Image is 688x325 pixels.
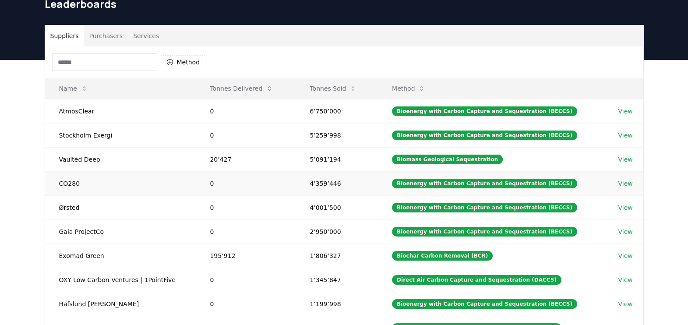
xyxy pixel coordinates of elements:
[392,203,577,212] div: Bioenergy with Carbon Capture and Sequestration (BECCS)
[296,268,378,292] td: 1’345’847
[392,275,561,285] div: Direct Air Carbon Capture and Sequestration (DACCS)
[196,219,296,244] td: 0
[45,195,196,219] td: Ørsted
[618,155,632,164] a: View
[392,131,577,140] div: Bioenergy with Carbon Capture and Sequestration (BECCS)
[45,123,196,147] td: Stockholm Exergi
[385,80,433,97] button: Method
[296,123,378,147] td: 5’259’998
[196,195,296,219] td: 0
[303,80,363,97] button: Tonnes Sold
[196,99,296,123] td: 0
[296,195,378,219] td: 4’001’500
[45,219,196,244] td: Gaia ProjectCo
[618,203,632,212] a: View
[84,25,128,46] button: Purchasers
[45,244,196,268] td: Exomad Green
[45,147,196,171] td: Vaulted Deep
[196,268,296,292] td: 0
[392,299,577,309] div: Bioenergy with Carbon Capture and Sequestration (BECCS)
[618,300,632,308] a: View
[618,251,632,260] a: View
[196,292,296,316] td: 0
[45,292,196,316] td: Hafslund [PERSON_NAME]
[392,179,577,188] div: Bioenergy with Carbon Capture and Sequestration (BECCS)
[296,99,378,123] td: 6’750’000
[128,25,164,46] button: Services
[45,171,196,195] td: CO280
[618,227,632,236] a: View
[618,276,632,284] a: View
[296,292,378,316] td: 1’199’998
[618,179,632,188] a: View
[45,25,84,46] button: Suppliers
[45,268,196,292] td: OXY Low Carbon Ventures | 1PointFive
[296,244,378,268] td: 1’806’327
[296,219,378,244] td: 2’950’000
[203,80,280,97] button: Tonnes Delivered
[392,227,577,237] div: Bioenergy with Carbon Capture and Sequestration (BECCS)
[45,99,196,123] td: AtmosClear
[196,123,296,147] td: 0
[296,171,378,195] td: 4’359’446
[196,171,296,195] td: 0
[392,251,493,261] div: Biochar Carbon Removal (BCR)
[161,55,206,69] button: Method
[196,147,296,171] td: 20’427
[52,80,95,97] button: Name
[618,131,632,140] a: View
[296,147,378,171] td: 5’091’194
[618,107,632,116] a: View
[196,244,296,268] td: 195’912
[392,155,503,164] div: Biomass Geological Sequestration
[392,106,577,116] div: Bioenergy with Carbon Capture and Sequestration (BECCS)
